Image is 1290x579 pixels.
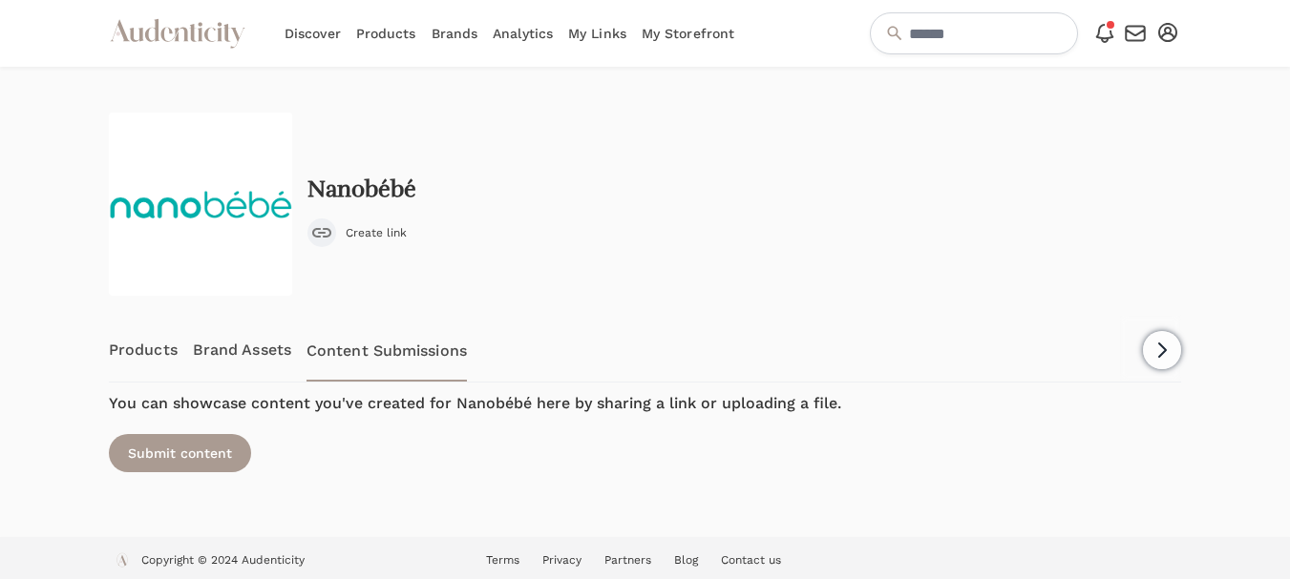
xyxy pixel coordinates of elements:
[109,319,178,382] a: Products
[486,553,519,567] a: Terms
[109,434,1181,472] a: Submit content
[109,113,292,296] img: Nanobebe-Brand-_-Logos-2020_7ad2479a-9866-4b85-91e1-7ca2e57b8844.png
[109,434,251,472] div: Submit content
[674,553,698,567] a: Blog
[307,176,416,203] h2: Nanobébé
[141,552,305,571] p: Copyright © 2024 Audenticity
[307,218,407,247] button: Create link
[346,225,407,240] span: Create link
[193,319,291,382] a: Brand Assets
[542,553,582,567] a: Privacy
[604,553,651,567] a: Partners
[109,392,1181,415] h4: You can showcase content you've created for Nanobébé here by sharing a link or uploading a file.
[721,553,781,567] a: Contact us
[307,319,467,382] a: Content Submissions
